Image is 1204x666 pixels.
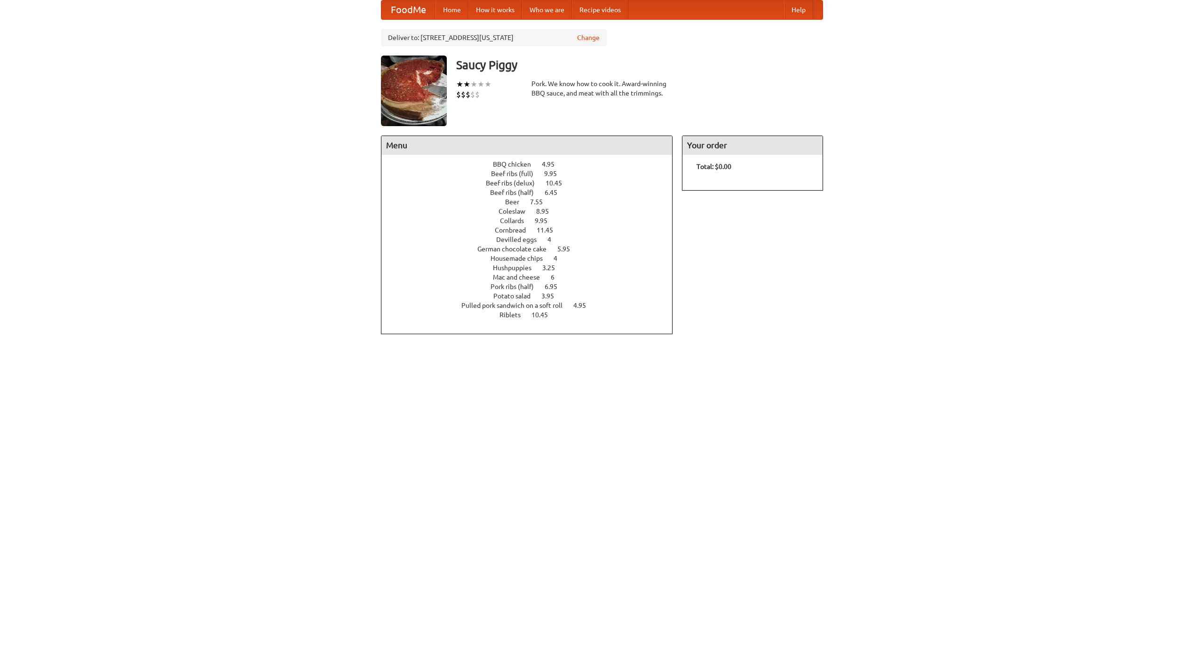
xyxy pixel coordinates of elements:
a: German chocolate cake 5.95 [477,245,587,253]
a: Devilled eggs 4 [496,236,569,243]
a: Potato salad 3.95 [493,292,571,300]
h4: Your order [682,136,823,155]
span: 10.45 [531,311,557,319]
a: Help [784,0,813,19]
span: 3.95 [541,292,563,300]
a: Beef ribs (half) 6.45 [490,189,575,196]
span: 4.95 [542,160,564,168]
span: Cornbread [495,226,535,234]
a: Home [436,0,468,19]
a: FoodMe [381,0,436,19]
li: $ [461,89,466,100]
span: 6.45 [545,189,567,196]
span: Beef ribs (delux) [486,179,544,187]
a: How it works [468,0,522,19]
li: ★ [456,79,463,89]
a: Mac and cheese 6 [493,273,572,281]
a: Change [577,33,600,42]
a: Beer 7.55 [505,198,560,206]
li: $ [466,89,470,100]
h4: Menu [381,136,672,155]
span: 6 [551,273,564,281]
a: Who we are [522,0,572,19]
a: Riblets 10.45 [499,311,565,319]
li: ★ [470,79,477,89]
span: Collards [500,217,533,225]
li: ★ [477,79,484,89]
b: Total: $0.00 [697,163,731,170]
li: ★ [484,79,491,89]
span: Potato salad [493,292,540,300]
span: 3.25 [542,264,564,272]
span: 10.45 [546,179,571,187]
a: Recipe videos [572,0,628,19]
span: Pork ribs (half) [491,283,543,290]
a: Pulled pork sandwich on a soft roll 4.95 [461,302,603,309]
a: BBQ chicken 4.95 [493,160,572,168]
span: 9.95 [544,170,566,177]
span: Hushpuppies [493,264,541,272]
span: 5.95 [557,245,579,253]
a: Beef ribs (full) 9.95 [491,170,574,177]
span: Beef ribs (full) [491,170,543,177]
div: Deliver to: [STREET_ADDRESS][US_STATE] [381,29,607,46]
a: Coleslaw 8.95 [499,208,566,215]
span: 4 [547,236,561,243]
span: 8.95 [536,208,558,215]
span: Coleslaw [499,208,535,215]
a: Housemade chips 4 [491,255,575,262]
span: Beef ribs (half) [490,189,543,196]
span: Devilled eggs [496,236,546,243]
span: Beer [505,198,529,206]
li: $ [475,89,480,100]
li: ★ [463,79,470,89]
span: 11.45 [537,226,562,234]
a: Cornbread 11.45 [495,226,570,234]
img: angular.jpg [381,56,447,126]
h3: Saucy Piggy [456,56,823,74]
a: Collards 9.95 [500,217,565,225]
span: 9.95 [535,217,557,225]
span: 6.95 [545,283,567,290]
span: Riblets [499,311,530,319]
span: Mac and cheese [493,273,549,281]
a: Hushpuppies 3.25 [493,264,572,272]
span: 4 [554,255,567,262]
span: Pulled pork sandwich on a soft roll [461,302,572,309]
span: Housemade chips [491,255,552,262]
span: BBQ chicken [493,160,540,168]
span: 4.95 [573,302,595,309]
a: Pork ribs (half) 6.95 [491,283,575,290]
span: German chocolate cake [477,245,556,253]
div: Pork. We know how to cook it. Award-winning BBQ sauce, and meat with all the trimmings. [531,79,673,98]
span: 7.55 [530,198,552,206]
li: $ [470,89,475,100]
a: Beef ribs (delux) 10.45 [486,179,579,187]
li: $ [456,89,461,100]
